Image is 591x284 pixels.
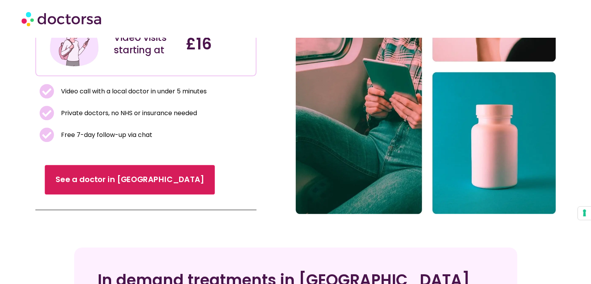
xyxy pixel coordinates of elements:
[186,35,250,53] h4: £16
[59,130,152,140] span: Free 7-day follow-up via chat
[59,86,207,97] span: Video call with a local doctor in under 5 minutes
[45,165,215,195] a: See a doctor in [GEOGRAPHIC_DATA]
[59,108,197,119] span: Private doctors, no NHS or insurance needed
[114,32,178,56] div: Video visits starting at
[578,207,591,220] button: Your consent preferences for tracking technologies
[49,18,100,70] img: Illustration depicting a young woman in a casual outfit, engaged with her smartphone. She has a p...
[56,174,204,186] span: See a doctor in [GEOGRAPHIC_DATA]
